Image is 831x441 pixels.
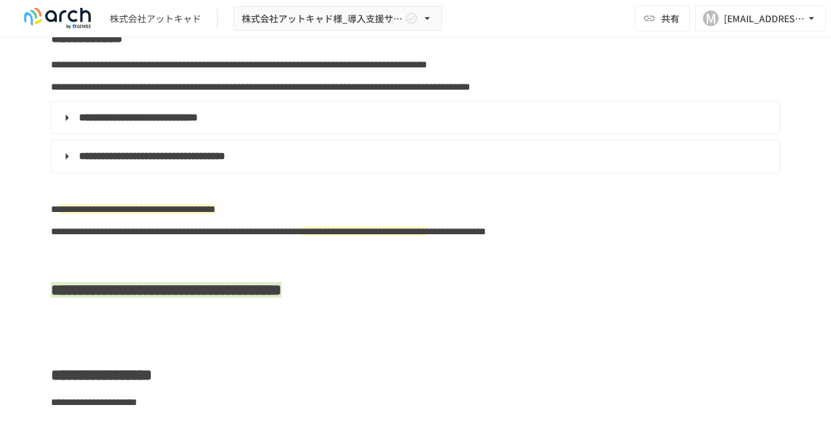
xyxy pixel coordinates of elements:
[703,10,719,26] div: M
[242,10,402,27] span: 株式会社アットキャド様_導入支援サポート
[635,5,690,31] button: 共有
[724,10,805,27] div: [EMAIL_ADDRESS][DOMAIN_NAME]
[16,8,99,29] img: logo-default@2x-9cf2c760.svg
[233,6,442,31] button: 株式会社アットキャド様_導入支援サポート
[695,5,826,31] button: M[EMAIL_ADDRESS][DOMAIN_NAME]
[110,12,201,26] div: 株式会社アットキャド
[661,11,679,26] span: 共有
